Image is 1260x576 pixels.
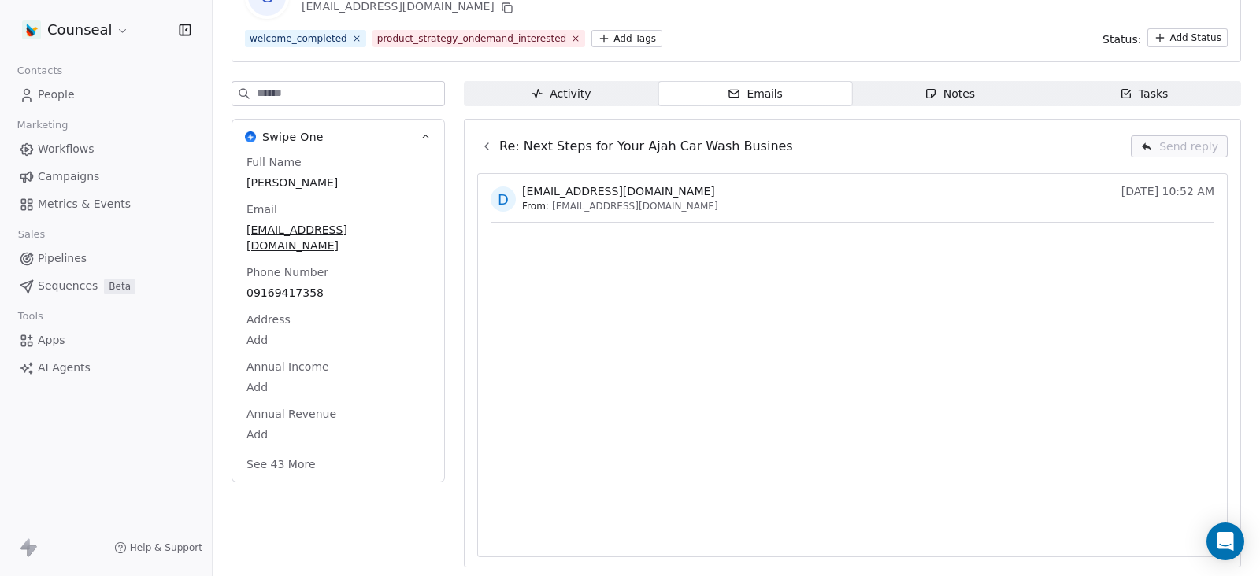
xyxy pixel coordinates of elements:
button: Swipe OneSwipe One [232,120,444,154]
button: Counseal [19,17,132,43]
div: Tasks [1120,86,1169,102]
a: Metrics & Events [13,191,199,217]
div: Open Intercom Messenger [1206,522,1244,560]
span: Swipe One [262,129,324,145]
span: Counseal [47,20,113,40]
span: AI Agents [38,360,91,376]
span: Annual Revenue [243,406,339,422]
span: [EMAIL_ADDRESS][DOMAIN_NAME] [522,183,715,199]
button: Add Status [1147,28,1228,47]
a: Pipelines [13,246,199,271]
button: Send reply [1131,135,1228,157]
span: From: [522,200,549,212]
span: Pipelines [38,250,87,267]
span: Apps [38,332,65,349]
a: Help & Support [114,541,202,554]
a: Campaigns [13,164,199,190]
span: Status: [1102,31,1141,47]
div: Swipe OneSwipe One [232,154,444,482]
button: Add Tags [591,30,662,47]
span: [DATE] 10:52 AM [1121,183,1214,199]
span: Workflows [38,141,94,157]
span: [PERSON_NAME] [246,175,430,190]
span: People [38,87,75,103]
span: 09169417358 [246,285,430,301]
div: Activity [531,86,591,102]
span: Sales [11,223,52,246]
span: Help & Support [130,541,202,554]
a: AI Agents [13,355,199,381]
span: Marketing [10,113,75,137]
button: See 43 More [237,450,325,478]
span: Email [243,201,280,217]
span: [EMAIL_ADDRESS][DOMAIN_NAME] [246,222,430,253]
span: Campaigns [38,168,99,185]
span: Phone Number [243,264,332,280]
span: Send reply [1159,138,1218,154]
div: Notes [925,86,975,102]
span: [EMAIL_ADDRESS][DOMAIN_NAME] [552,200,718,212]
span: Annual Income [243,359,332,375]
a: Apps [13,327,199,353]
a: Workflows [13,136,199,162]
img: Swipe One [245,131,256,142]
span: Metrics & Events [38,196,131,212]
span: Full Name [243,154,305,170]
div: welcome_completed [250,31,347,46]
img: counseal-logo-icon.png [22,20,41,39]
div: d [498,189,509,210]
span: Address [243,312,294,327]
span: Add [246,379,430,395]
span: Sequences [38,278,98,294]
span: Re: Next Steps for Your Ajah Car Wash Busines [499,137,793,156]
a: People [13,82,199,108]
div: product_strategy_ondemand_interested [377,31,567,46]
span: Add [246,332,430,348]
span: Beta [104,279,135,294]
span: Tools [11,305,50,328]
a: SequencesBeta [13,273,199,299]
span: Contacts [10,59,69,83]
span: Add [246,426,430,442]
